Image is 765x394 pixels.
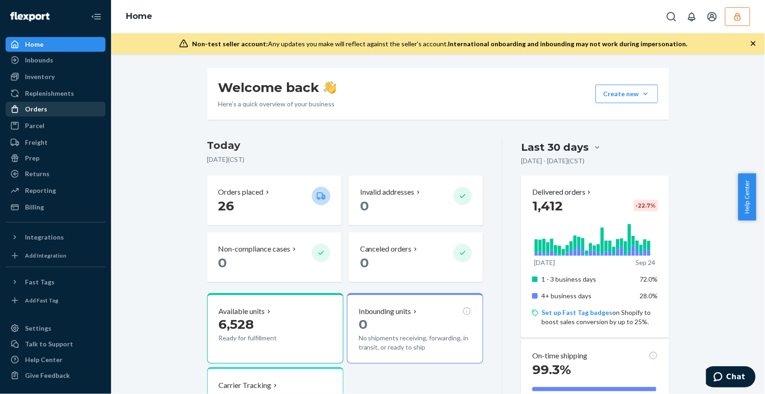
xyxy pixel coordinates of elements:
h1: Welcome back [218,79,336,96]
a: Add Fast Tag [6,293,106,308]
button: Orders placed 26 [207,176,342,225]
div: Inbounds [25,55,53,65]
a: Home [6,37,106,52]
p: Invalid addresses [360,187,415,197]
div: Orders [25,105,47,114]
a: Freight [6,135,106,150]
a: Billing [6,200,106,215]
div: Any updates you make will reflect against the seller's account. [192,39,688,49]
span: 0 [360,198,369,214]
div: Add Integration [25,252,66,259]
div: -22.7 % [634,200,658,211]
p: Non-compliance cases [218,244,291,254]
button: Integrations [6,230,106,245]
button: Give Feedback [6,368,106,383]
div: Give Feedback [25,371,70,380]
a: Inventory [6,69,106,84]
p: Inbounding units [359,306,411,317]
button: Talk to Support [6,337,106,351]
div: Prep [25,154,39,163]
span: 26 [218,198,235,214]
div: Home [25,40,44,49]
div: Fast Tags [25,277,55,287]
a: Help Center [6,352,106,367]
span: 0 [359,316,367,332]
div: Help Center [25,355,62,364]
a: Replenishments [6,86,106,101]
button: Open notifications [683,7,701,26]
p: [DATE] - [DATE] ( CST ) [521,156,585,166]
p: 4+ business days [541,291,633,301]
div: Billing [25,203,44,212]
p: Sep 24 [635,258,655,267]
span: 0 [218,255,227,271]
span: 0 [360,255,369,271]
img: Flexport logo [10,12,50,21]
p: Available units [219,306,265,317]
div: Add Fast Tag [25,296,58,304]
div: Settings [25,324,51,333]
a: Inbounds [6,53,106,68]
span: Non-test seller account: [192,40,268,48]
div: Reporting [25,186,56,195]
div: Parcel [25,121,44,130]
a: Orders [6,102,106,117]
div: Inventory [25,72,55,81]
a: Returns [6,166,106,181]
p: Carrier Tracking [219,380,272,391]
span: 28.0% [640,292,658,300]
button: Close Navigation [87,7,106,26]
p: [DATE] [534,258,555,267]
button: Canceled orders 0 [349,233,483,282]
button: Help Center [738,173,756,221]
a: Settings [6,321,106,336]
div: Replenishments [25,89,74,98]
button: Open account menu [703,7,721,26]
div: Integrations [25,233,64,242]
p: 1 - 3 business days [541,275,633,284]
div: Freight [25,138,48,147]
a: Prep [6,151,106,166]
div: Last 30 days [521,140,589,154]
span: 6,528 [219,316,254,332]
a: Parcel [6,118,106,133]
p: Ready for fulfillment [219,333,305,343]
p: On-time shipping [532,351,587,361]
iframe: Opens a widget where you can chat to one of our agents [706,366,756,389]
button: Invalid addresses 0 [349,176,483,225]
span: 99.3% [532,362,571,377]
div: Returns [25,169,50,179]
p: Orders placed [218,187,264,197]
ol: breadcrumbs [118,3,160,30]
p: Here’s a quick overview of your business [218,99,336,109]
a: Reporting [6,183,106,198]
button: Fast Tags [6,275,106,289]
a: Set up Fast Tag badges [541,308,612,316]
button: Inbounding units0No shipments receiving, forwarding, in transit, or ready to ship [347,293,483,363]
span: 72.0% [640,275,658,283]
p: on Shopify to boost sales conversion by up to 25%. [541,308,658,326]
button: Open Search Box [662,7,681,26]
p: No shipments receiving, forwarding, in transit, or ready to ship [359,333,472,352]
button: Delivered orders [532,187,593,197]
a: Add Integration [6,248,106,263]
span: 1,412 [532,198,563,214]
span: International onboarding and inbounding may not work during impersonation. [448,40,688,48]
h3: Today [207,138,484,153]
button: Create new [596,85,658,103]
button: Available units6,528Ready for fulfillment [207,293,343,363]
button: Non-compliance cases 0 [207,233,342,282]
p: Canceled orders [360,244,412,254]
div: Talk to Support [25,339,73,349]
p: [DATE] ( CST ) [207,155,484,164]
a: Home [126,11,152,21]
img: hand-wave emoji [323,81,336,94]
